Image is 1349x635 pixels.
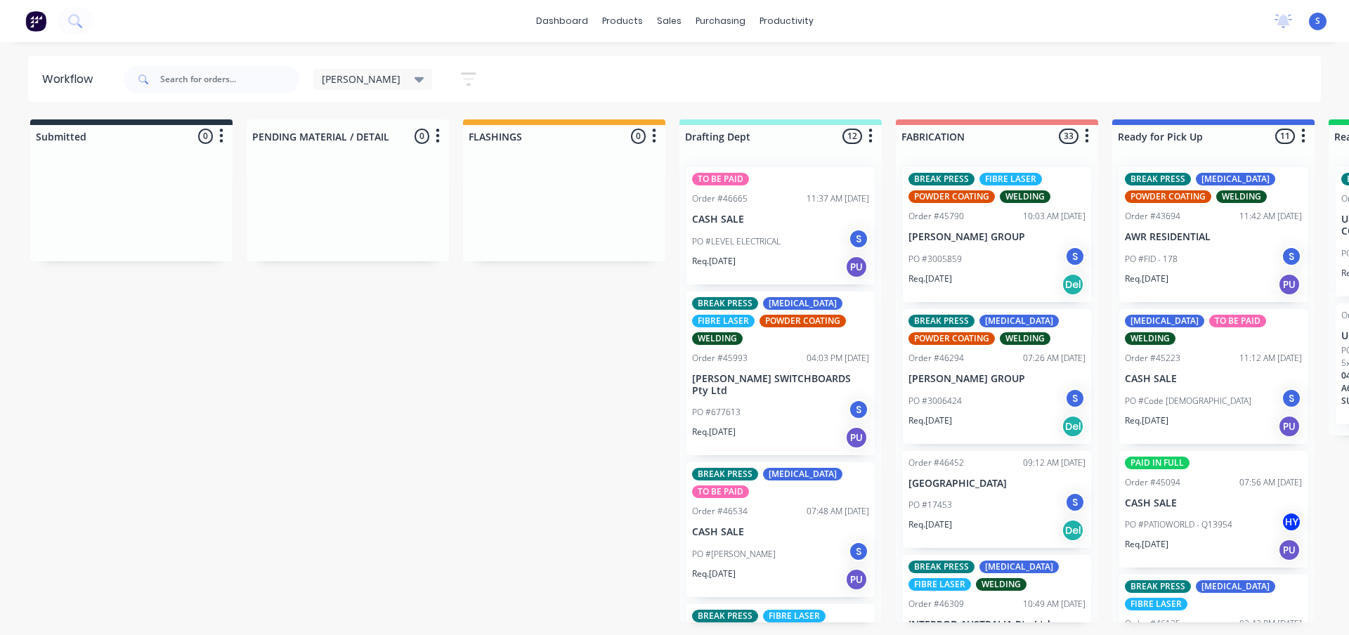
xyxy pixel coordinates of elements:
div: BREAK PRESS [1125,580,1191,593]
div: BREAK PRESS [908,561,975,573]
div: BREAK PRESS [908,173,975,185]
p: PO #LEVEL ELECTRICAL [692,235,781,248]
p: [PERSON_NAME] GROUP [908,231,1086,243]
div: Order #46125 [1125,617,1180,630]
div: 07:48 AM [DATE] [807,505,869,518]
div: POWDER COATING [908,332,995,345]
div: Order #46665 [692,192,748,205]
div: S [1064,388,1086,409]
div: Order #46452 [908,457,964,469]
div: Order #45094 [1125,476,1180,489]
p: Req. [DATE] [1125,273,1168,285]
p: PO #PATIOWORLD - Q13954 [1125,518,1232,531]
p: CASH SALE [692,214,869,225]
div: [MEDICAL_DATA]TO BE PAIDWELDINGOrder #4522311:12 AM [DATE]CASH SALEPO #Code [DEMOGRAPHIC_DATA]SRe... [1119,309,1308,444]
div: BREAK PRESS [908,315,975,327]
div: Order #45993 [692,352,748,365]
div: Order #45790 [908,210,964,223]
div: PU [845,256,868,278]
div: 07:56 AM [DATE] [1239,476,1302,489]
p: CASH SALE [692,526,869,538]
div: POWDER COATING [760,315,846,327]
div: TO BE PAID [692,173,749,185]
p: Req. [DATE] [908,518,952,531]
span: [PERSON_NAME] [322,72,400,86]
p: PO #3006424 [908,395,962,407]
div: TO BE PAIDOrder #4666511:37 AM [DATE]CASH SALEPO #LEVEL ELECTRICALSReq.[DATE]PU [686,167,875,284]
div: PU [1278,273,1301,296]
div: S [848,541,869,562]
p: Req. [DATE] [692,568,736,580]
div: FIBRE LASER [763,610,826,622]
div: [MEDICAL_DATA] [1196,173,1275,185]
a: dashboard [529,11,595,32]
div: Order #4645209:12 AM [DATE][GEOGRAPHIC_DATA]PO #17453SReq.[DATE]Del [903,451,1091,549]
div: BREAK PRESS[MEDICAL_DATA]FIBRE LASERPOWDER COATINGWELDINGOrder #4599304:03 PM [DATE][PERSON_NAME]... [686,292,875,456]
p: CASH SALE [1125,497,1302,509]
div: S [1064,246,1086,267]
div: WELDING [976,578,1027,591]
input: Search for orders... [160,65,299,93]
div: 11:12 AM [DATE] [1239,352,1302,365]
p: CASH SALE [1125,373,1302,385]
div: WELDING [1000,332,1050,345]
div: BREAK PRESSFIBRE LASERPOWDER COATINGWELDINGOrder #4579010:03 AM [DATE][PERSON_NAME] GROUPPO #3005... [903,167,1091,302]
div: BREAK PRESS[MEDICAL_DATA]TO BE PAIDOrder #4653407:48 AM [DATE]CASH SALEPO #[PERSON_NAME]SReq.[DAT... [686,462,875,597]
div: PU [1278,415,1301,438]
div: PAID IN FULL [1125,457,1190,469]
div: S [848,228,869,249]
div: Del [1062,415,1084,438]
div: BREAK PRESS [692,468,758,480]
div: purchasing [689,11,752,32]
div: [MEDICAL_DATA] [979,561,1059,573]
div: TO BE PAID [1209,315,1266,327]
p: PO #[PERSON_NAME] [692,548,776,561]
div: Order #46534 [692,505,748,518]
div: FIBRE LASER [692,315,755,327]
div: BREAK PRESS[MEDICAL_DATA]POWDER COATINGWELDINGOrder #4369411:42 AM [DATE]AWR RESIDENTIALPO #FID -... [1119,167,1308,302]
p: Req. [DATE] [692,255,736,268]
div: 10:03 AM [DATE] [1023,210,1086,223]
div: 10:49 AM [DATE] [1023,598,1086,610]
div: S [1281,246,1302,267]
p: PO #17453 [908,499,952,511]
p: Req. [DATE] [1125,414,1168,427]
div: 07:26 AM [DATE] [1023,352,1086,365]
div: [MEDICAL_DATA] [1196,580,1275,593]
div: products [595,11,650,32]
div: Order #45223 [1125,352,1180,365]
div: WELDING [692,332,743,345]
p: Req. [DATE] [908,414,952,427]
div: Workflow [42,71,100,88]
div: POWDER COATING [1125,190,1211,203]
div: 09:12 AM [DATE] [1023,457,1086,469]
div: S [848,399,869,420]
div: [MEDICAL_DATA] [763,297,842,310]
div: Del [1062,519,1084,542]
div: BREAK PRESS [692,610,758,622]
div: 04:03 PM [DATE] [807,352,869,365]
p: Req. [DATE] [692,426,736,438]
div: BREAK PRESS [1125,173,1191,185]
p: [PERSON_NAME] SWITCHBOARDS Pty Ltd [692,373,869,397]
p: PO #FID - 178 [1125,253,1178,266]
div: [MEDICAL_DATA] [763,468,842,480]
div: Del [1062,273,1084,296]
div: 11:37 AM [DATE] [807,192,869,205]
div: Order #46294 [908,352,964,365]
p: Req. [DATE] [1125,538,1168,551]
div: [MEDICAL_DATA] [1125,315,1204,327]
div: PAID IN FULLOrder #4509407:56 AM [DATE]CASH SALEPO #PATIOWORLD - Q13954HYReq.[DATE]PU [1119,451,1308,568]
p: [PERSON_NAME] GROUP [908,373,1086,385]
div: PU [845,426,868,449]
div: BREAK PRESS[MEDICAL_DATA]POWDER COATINGWELDINGOrder #4629407:26 AM [DATE][PERSON_NAME] GROUPPO #3... [903,309,1091,444]
div: HY [1281,511,1302,532]
div: WELDING [1216,190,1267,203]
div: Order #46309 [908,598,964,610]
p: PO #3005859 [908,253,962,266]
div: POWDER COATING [908,190,995,203]
div: Order #43694 [1125,210,1180,223]
div: TO BE PAID [692,485,749,498]
div: 11:42 AM [DATE] [1239,210,1302,223]
div: WELDING [1000,190,1050,203]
